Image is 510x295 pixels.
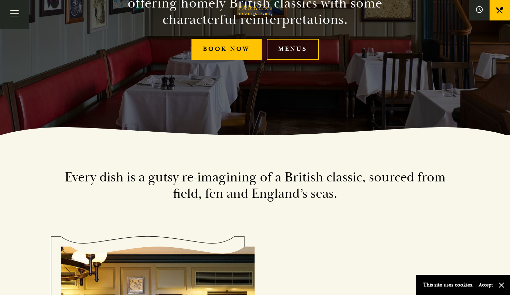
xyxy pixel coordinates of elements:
[267,39,319,60] a: Menus
[191,39,262,60] a: Book Now
[479,282,493,288] button: Accept
[423,280,474,290] p: This site uses cookies.
[498,282,505,289] button: Close and accept
[61,169,449,202] h2: Every dish is a gutsy re-imagining of a British classic, sourced from field, fen and England’s seas.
